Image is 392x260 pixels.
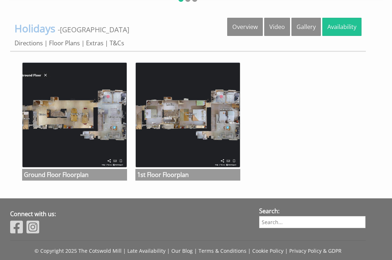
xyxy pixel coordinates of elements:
a: [GEOGRAPHIC_DATA] [60,25,129,34]
h3: Ground Floor Floorplan [22,169,127,181]
img: 1st Floor Floorplan [135,62,240,167]
a: Gallery [291,18,321,36]
span: | [123,247,126,254]
a: Availability [322,18,362,36]
a: © Copyright 2025 The Cotswold Mill [34,247,122,254]
span: Holidays [15,21,55,35]
a: Video [264,18,290,36]
a: Terms & Conditions [199,247,246,254]
span: - [58,25,129,34]
span: | [285,247,288,254]
span: | [194,247,197,254]
a: Late Availability [127,247,166,254]
img: Facebook [10,220,23,234]
span: | [167,247,170,254]
h3: Search: [259,207,366,215]
span: | [248,247,251,254]
a: T&Cs [110,39,124,47]
a: Floor Plans [49,39,80,47]
a: Cookie Policy [252,247,283,254]
img: Ground Floor Floorplan [22,62,127,167]
a: Privacy Policy & GDPR [289,247,342,254]
a: Our Blog [171,247,193,254]
a: Directions [15,39,43,47]
a: Holidays [15,21,58,35]
h3: 1st Floor Floorplan [135,169,240,181]
input: Search... [259,216,366,228]
img: Instagram [26,220,39,234]
a: Extras [86,39,103,47]
a: Overview [227,18,263,36]
h3: Connect with us: [10,210,252,218]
